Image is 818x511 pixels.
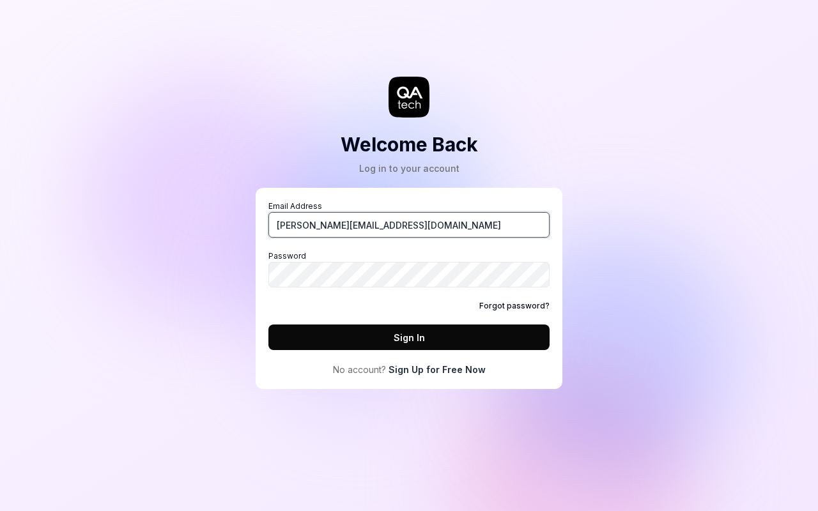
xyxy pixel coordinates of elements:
div: Log in to your account [341,162,478,175]
a: Forgot password? [479,300,550,312]
input: Password [268,262,550,287]
label: Email Address [268,201,550,238]
input: Email Address [268,212,550,238]
a: Sign Up for Free Now [389,363,486,376]
span: No account? [333,363,386,376]
h2: Welcome Back [341,130,478,159]
button: Sign In [268,324,550,350]
label: Password [268,250,550,287]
